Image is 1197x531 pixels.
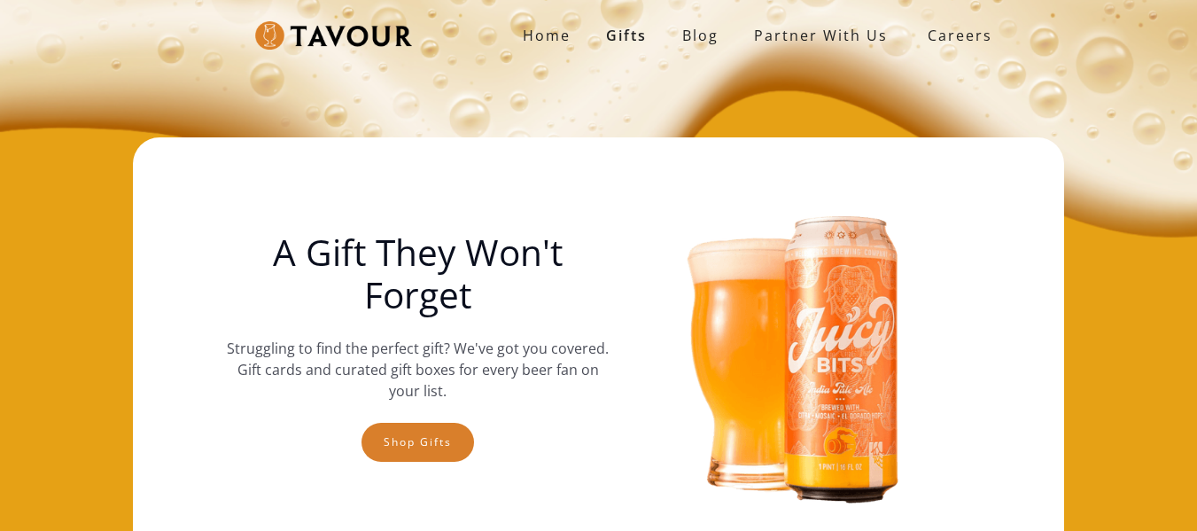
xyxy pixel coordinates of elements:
[226,338,609,402] p: Struggling to find the perfect gift? We've got you covered. Gift cards and curated gift boxes for...
[665,18,736,53] a: Blog
[505,18,588,53] a: Home
[928,18,992,53] strong: Careers
[361,423,474,462] a: Shop gifts
[906,11,1006,60] a: Careers
[588,18,665,53] a: Gifts
[226,231,609,316] h1: A Gift They Won't Forget
[523,26,571,45] strong: Home
[736,18,906,53] a: partner with us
